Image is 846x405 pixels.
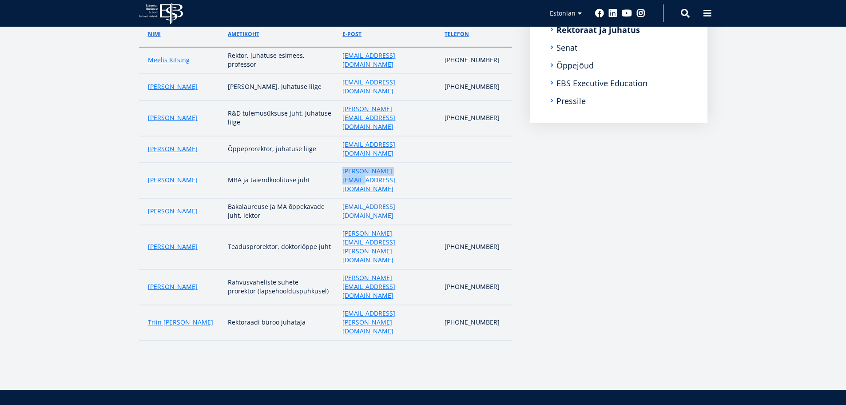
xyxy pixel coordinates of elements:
a: [PERSON_NAME][EMAIL_ADDRESS][DOMAIN_NAME] [342,167,436,193]
td: MBA ja täiendkoolituse juht [223,163,338,198]
td: Bakalaureuse ja MA õppekavade juht, lektor [223,198,338,225]
a: Youtube [622,9,632,18]
a: [PERSON_NAME] [148,282,198,291]
td: Rektoraadi büroo juhataja [223,305,338,341]
td: [PHONE_NUMBER] [440,225,512,269]
td: [PHONE_NUMBER] [440,305,512,341]
a: Õppejõud [556,61,594,70]
td: [PHONE_NUMBER] [440,269,512,305]
a: Linkedin [608,9,617,18]
a: e-post [342,30,361,39]
a: [EMAIL_ADDRESS][PERSON_NAME][DOMAIN_NAME] [342,309,436,336]
a: [EMAIL_ADDRESS][DOMAIN_NAME] [342,51,436,69]
a: [PERSON_NAME] [148,82,198,91]
a: [PERSON_NAME][EMAIL_ADDRESS][DOMAIN_NAME] [342,273,436,300]
a: [PERSON_NAME] [148,113,198,122]
td: [PHONE_NUMBER] [440,74,512,100]
a: Rektoraat ja juhatus [556,25,640,34]
p: Rektor, juhatuse esimees, professor [228,51,334,69]
a: Nimi [148,30,161,39]
a: [PERSON_NAME][EMAIL_ADDRESS][DOMAIN_NAME] [342,104,436,131]
a: Meelis Kitsing [148,56,190,64]
a: [EMAIL_ADDRESS][DOMAIN_NAME] [342,140,436,158]
a: [EMAIL_ADDRESS][DOMAIN_NAME] [342,202,436,220]
a: telefon [445,30,469,39]
td: Õppeprorektor, juhatuse liige [223,136,338,163]
a: [PERSON_NAME] [148,144,198,153]
a: Pressile [556,96,586,105]
p: [PHONE_NUMBER] [445,56,503,64]
td: R&D tulemusüksuse juht, juhatuse liige [223,100,338,136]
a: Facebook [595,9,604,18]
a: [PERSON_NAME] [148,207,198,216]
td: [PERSON_NAME], juhatuse liige [223,74,338,100]
a: [EMAIL_ADDRESS][DOMAIN_NAME] [342,78,436,96]
a: Senat [556,43,577,52]
td: Rahvusvaheliste suhete prorektor (lapsehoolduspuhkusel) [223,269,338,305]
a: [PERSON_NAME][EMAIL_ADDRESS][PERSON_NAME][DOMAIN_NAME] [342,229,436,265]
td: [PHONE_NUMBER] [440,100,512,136]
a: Triin [PERSON_NAME] [148,318,213,327]
a: Instagram [636,9,645,18]
a: EBS Executive Education [556,79,647,88]
a: [PERSON_NAME] [148,242,198,251]
a: ametikoht [228,30,259,39]
td: Teadusprorektor, doktoriōppe juht [223,225,338,269]
a: [PERSON_NAME] [148,176,198,184]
